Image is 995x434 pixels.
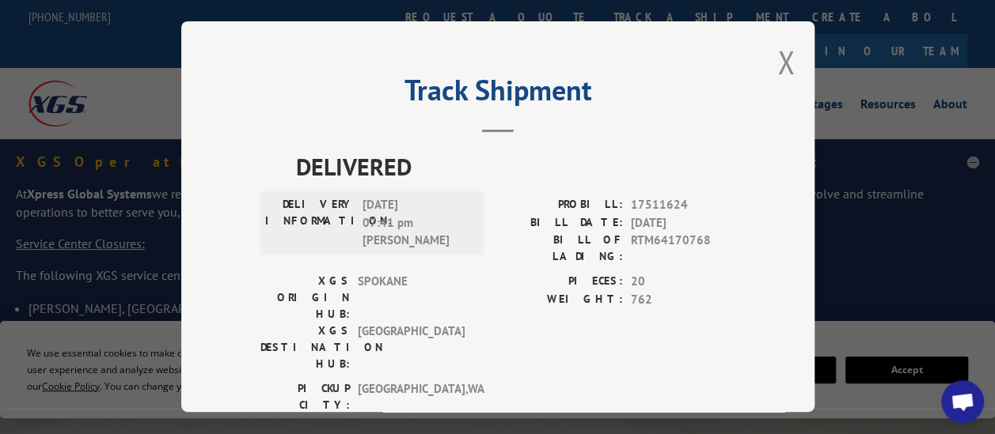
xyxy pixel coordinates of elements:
label: PICKUP CITY: [260,381,350,414]
span: 17511624 [631,197,735,215]
label: BILL OF LADING: [498,232,623,266]
label: BILL DATE: [498,214,623,232]
label: WEIGHT: [498,291,623,309]
label: PROBILL: [498,197,623,215]
span: 20 [631,274,735,292]
span: [GEOGRAPHIC_DATA] , WA [358,381,465,414]
span: SPOKANE [358,274,465,323]
h2: Track Shipment [260,79,735,109]
span: RTM64170768 [631,232,735,266]
span: 762 [631,291,735,309]
a: Open chat [941,380,984,423]
span: [DATE] 07:41 pm [PERSON_NAME] [363,197,469,251]
label: DELIVERY INFORMATION: [265,197,355,251]
label: XGS DESTINATION HUB: [260,323,350,373]
label: PIECES: [498,274,623,292]
span: DELIVERED [296,149,735,185]
span: [GEOGRAPHIC_DATA] [358,323,465,373]
label: XGS ORIGIN HUB: [260,274,350,323]
button: Close modal [777,41,795,83]
span: [DATE] [631,214,735,232]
